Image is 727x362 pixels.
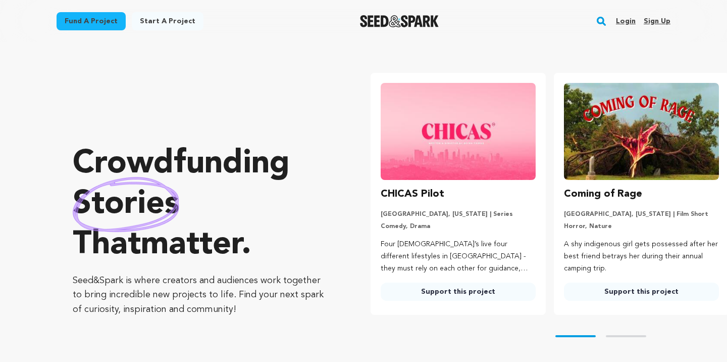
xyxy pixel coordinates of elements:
[57,12,126,30] a: Fund a project
[564,210,719,218] p: [GEOGRAPHIC_DATA], [US_STATE] | Film Short
[141,229,241,261] span: matter
[381,222,536,231] p: Comedy, Drama
[73,177,179,232] img: hand sketched image
[360,15,439,27] a: Seed&Spark Homepage
[381,283,536,301] a: Support this project
[381,210,536,218] p: [GEOGRAPHIC_DATA], [US_STATE] | Series
[564,186,642,202] h3: Coming of Rage
[132,12,203,30] a: Start a project
[381,186,444,202] h3: CHICAS Pilot
[381,83,536,180] img: CHICAS Pilot image
[360,15,439,27] img: Seed&Spark Logo Dark Mode
[564,283,719,301] a: Support this project
[564,83,719,180] img: Coming of Rage image
[616,13,636,29] a: Login
[564,222,719,231] p: Horror, Nature
[381,239,536,275] p: Four [DEMOGRAPHIC_DATA]’s live four different lifestyles in [GEOGRAPHIC_DATA] - they must rely on...
[644,13,670,29] a: Sign up
[73,274,330,317] p: Seed&Spark is where creators and audiences work together to bring incredible new projects to life...
[73,144,330,265] p: Crowdfunding that .
[564,239,719,275] p: A shy indigenous girl gets possessed after her best friend betrays her during their annual campin...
